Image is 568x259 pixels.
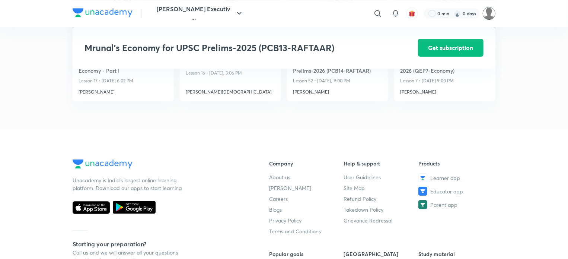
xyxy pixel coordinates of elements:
a: About us [269,173,344,181]
h3: Mrunal’s Economy for UPSC Prelims-2025 (PCB13-RAFTAAR) [84,42,376,53]
h6: [GEOGRAPHIC_DATA] [344,250,419,258]
button: [PERSON_NAME] Executiv ... [151,1,248,25]
button: Get subscription [418,39,484,57]
button: avatar [406,7,418,19]
a: User Guidelines [344,173,419,181]
img: Parent app [418,200,427,209]
a: [PERSON_NAME] [79,86,168,95]
a: Parent app [418,200,493,209]
a: [PERSON_NAME] [269,184,344,192]
a: [PERSON_NAME] [293,86,382,95]
span: Educator app [430,187,463,195]
a: Site Map [344,184,419,192]
p: Lesson 52 • [DATE], 9:00 PM [293,76,382,86]
a: Refund Policy [344,195,419,203]
a: Terms and Conditions [269,227,344,235]
img: avatar [409,10,415,17]
a: Learner app [418,173,493,182]
a: Company Logo [73,8,133,19]
h6: Products [418,159,493,167]
a: Educator app [418,187,493,196]
img: streak [454,10,461,17]
h6: Company [269,159,344,167]
span: Parent app [430,201,457,209]
p: Lesson 17 • [DATE] 6:02 PM [79,76,168,86]
a: [PERSON_NAME] [400,86,489,95]
img: Educator app [418,187,427,196]
h5: Starting your preparation? [73,240,245,249]
span: Learner app [430,174,460,182]
p: Unacademy is India’s largest online learning platform. Download our apps to start learning [73,176,184,192]
a: Careers [269,195,344,203]
img: Ashutosh [483,7,495,20]
a: Grievance Redressal [344,217,419,224]
a: [PERSON_NAME][DEMOGRAPHIC_DATA] [186,86,275,95]
a: Company Logo [73,159,245,170]
a: Takedown Policy [344,206,419,214]
h6: Help & support [344,159,419,167]
img: Company Logo [73,8,133,17]
p: Lesson 7 • [DATE] 9:00 PM [400,76,489,86]
img: Learner app [418,173,427,182]
h6: Study material [418,250,493,258]
a: Privacy Policy [269,217,344,224]
img: Company Logo [73,159,133,168]
p: Lesson 16 • [DATE], 3:06 PM [186,68,275,78]
span: Careers [269,195,288,203]
a: Blogs [269,206,344,214]
h6: Popular goals [269,250,344,258]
